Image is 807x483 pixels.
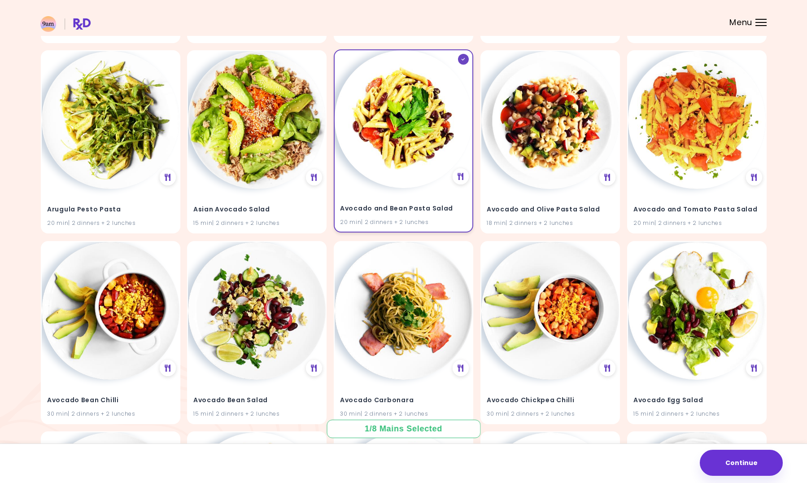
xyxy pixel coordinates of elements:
div: 30 min | 2 dinners + 2 lunches [47,409,174,418]
div: 20 min | 2 dinners + 2 lunches [47,219,174,228]
div: See Meal Plan [599,169,615,185]
div: 1 / 8 Mains Selected [358,423,449,435]
div: 30 min | 2 dinners + 2 lunches [47,28,174,37]
div: 15 min | 2 dinners + 2 lunches [193,409,320,418]
div: 18 min | 2 dinners + 2 lunches [340,28,467,37]
h4: Asian Avocado Salad [193,203,320,217]
h4: Avocado Bean Salad [193,393,320,408]
div: 30 min | 2 dinners + 2 lunches [340,409,467,418]
div: See Meal Plan [306,169,322,185]
div: See Meal Plan [453,360,469,376]
h4: Arugula Pesto Pasta [47,203,174,217]
h4: Avocado Chickpea Chilli [487,393,614,408]
h4: Avocado and Bean Pasta Salad [340,202,467,216]
h4: Avocado and Tomato Pasta Salad [633,203,760,217]
div: See Meal Plan [159,169,175,185]
div: 30 min | 2 dinners + 2 lunches [633,28,760,37]
div: See Meal Plan [453,168,469,184]
h4: Avocado and Olive Pasta Salad [487,203,614,217]
div: See Meal Plan [746,169,762,185]
div: See Meal Plan [306,360,322,376]
div: 15 min | 2 dinners + 2 lunches [633,409,760,418]
div: 20 min | 2 dinners + 2 lunches [487,28,614,37]
h4: Avocado Egg Salad [633,393,760,408]
div: 18 min | 2 dinners + 2 lunches [487,219,614,228]
div: 30 min | 2 dinners + 2 lunches [193,28,320,37]
div: 20 min | 2 dinners + 2 lunches [633,219,760,228]
span: Menu [729,18,752,26]
div: See Meal Plan [159,360,175,376]
img: RxDiet [40,16,91,32]
h4: Avocado Bean Chilli [47,393,174,408]
button: Continue [700,450,783,476]
div: 15 min | 2 dinners + 2 lunches [193,219,320,228]
h4: Avocado Carbonara [340,393,467,408]
div: See Meal Plan [746,360,762,376]
div: 20 min | 2 dinners + 2 lunches [340,218,467,227]
div: See Meal Plan [599,360,615,376]
div: 30 min | 2 dinners + 2 lunches [487,409,614,418]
